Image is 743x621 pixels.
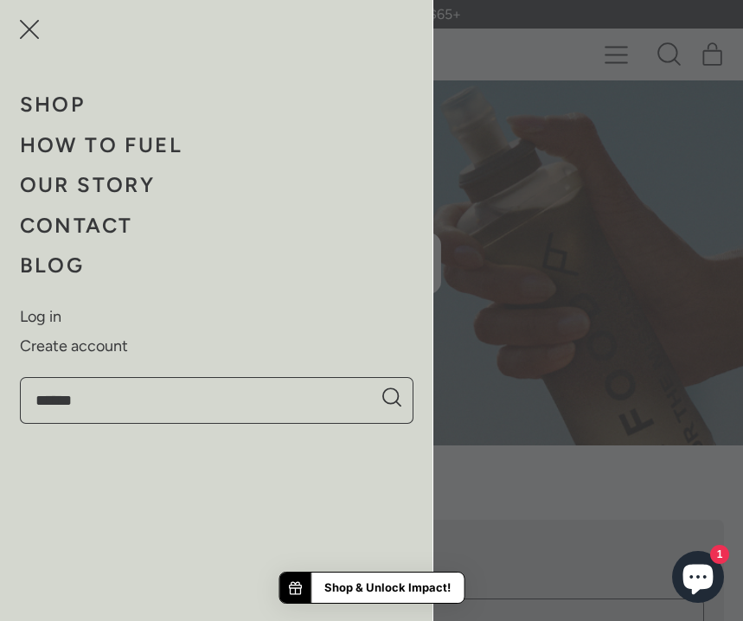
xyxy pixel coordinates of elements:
a: Log in [20,307,61,326]
a: Our Story [20,165,413,206]
a: How To Fuel [20,125,413,166]
inbox-online-store-chat: Shopify online store chat [667,551,729,607]
a: Contact [20,206,413,246]
a: Create account [20,336,128,355]
a: Blog [20,246,413,286]
a: Shop [20,85,413,125]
